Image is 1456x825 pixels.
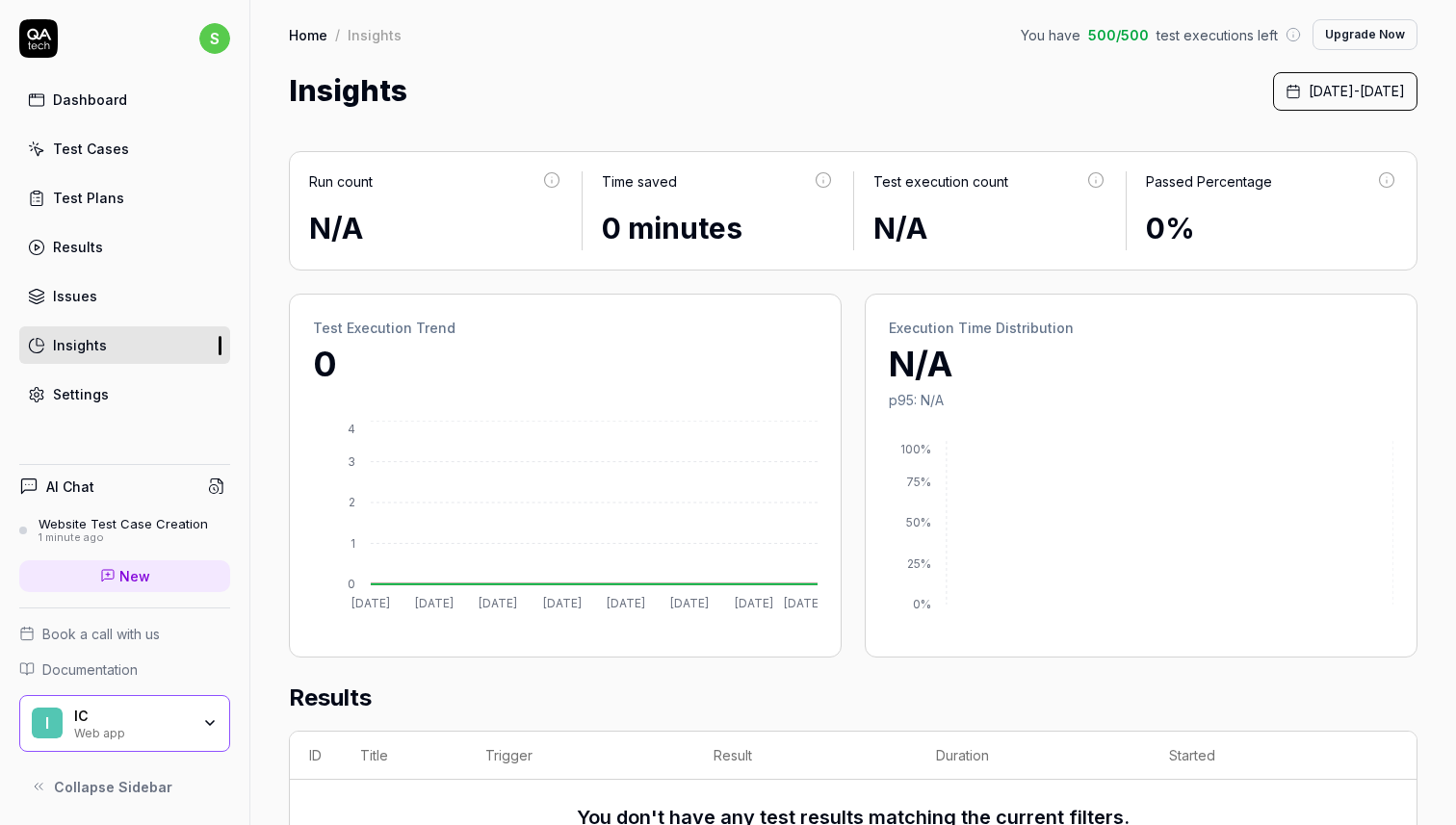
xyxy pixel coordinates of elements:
[543,596,582,610] tspan: [DATE]
[889,338,1393,390] p: N/A
[19,560,230,592] a: New
[351,536,355,551] tspan: 1
[351,596,390,610] tspan: [DATE]
[39,516,208,531] div: Website Test Case Creation
[784,596,822,610] tspan: [DATE]
[889,318,1393,338] h2: Execution Time Distribution
[602,207,835,250] div: 0 minutes
[1150,732,1378,780] th: Started
[119,566,150,586] span: New
[19,695,230,753] button: IICWeb app
[1021,25,1080,45] span: You have
[906,475,931,489] tspan: 75%
[913,597,931,611] tspan: 0%
[917,732,1151,780] th: Duration
[19,81,230,118] a: Dashboard
[289,681,1417,731] h2: Results
[39,531,208,545] div: 1 minute ago
[53,139,129,159] div: Test Cases
[348,577,355,591] tspan: 0
[1273,72,1417,111] button: [DATE]-[DATE]
[466,732,695,780] th: Trigger
[19,228,230,266] a: Results
[19,624,230,644] a: Book a call with us
[46,477,94,497] h4: AI Chat
[348,25,402,44] div: Insights
[907,556,931,571] tspan: 25%
[1157,25,1278,45] span: test executions left
[74,708,190,725] div: IC
[53,90,127,110] div: Dashboard
[19,326,230,364] a: Insights
[19,659,230,680] a: Documentation
[53,286,97,306] div: Issues
[53,335,107,355] div: Insights
[607,596,645,610] tspan: [DATE]
[32,708,63,738] span: I
[19,516,230,545] a: Website Test Case Creation1 minute ago
[735,596,773,610] tspan: [DATE]
[1088,25,1149,45] span: 500 / 500
[54,777,172,797] span: Collapse Sidebar
[873,171,1008,192] div: Test execution count
[42,659,138,680] span: Documentation
[74,724,190,739] div: Web app
[309,171,373,192] div: Run count
[313,318,818,338] h2: Test Execution Trend
[309,207,562,250] div: N/A
[290,732,341,780] th: ID
[341,732,466,780] th: Title
[906,515,931,529] tspan: 50%
[53,384,109,404] div: Settings
[415,596,454,610] tspan: [DATE]
[19,179,230,217] a: Test Plans
[348,454,355,469] tspan: 3
[349,495,355,509] tspan: 2
[199,19,230,58] button: s
[199,23,230,54] span: s
[1146,171,1272,192] div: Passed Percentage
[289,25,327,44] a: Home
[602,171,677,192] div: Time saved
[19,375,230,413] a: Settings
[1309,81,1405,101] span: [DATE] - [DATE]
[670,596,709,610] tspan: [DATE]
[889,390,1393,410] p: p95: N/A
[53,237,103,257] div: Results
[900,442,931,456] tspan: 100%
[1313,19,1417,50] button: Upgrade Now
[348,422,355,436] tspan: 4
[19,767,230,806] button: Collapse Sidebar
[289,69,407,113] h1: Insights
[53,188,124,208] div: Test Plans
[19,130,230,168] a: Test Cases
[313,338,818,390] p: 0
[42,624,160,644] span: Book a call with us
[335,25,340,44] div: /
[479,596,517,610] tspan: [DATE]
[19,277,230,315] a: Issues
[694,732,916,780] th: Result
[873,207,1106,250] div: N/A
[1146,207,1398,250] div: 0%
